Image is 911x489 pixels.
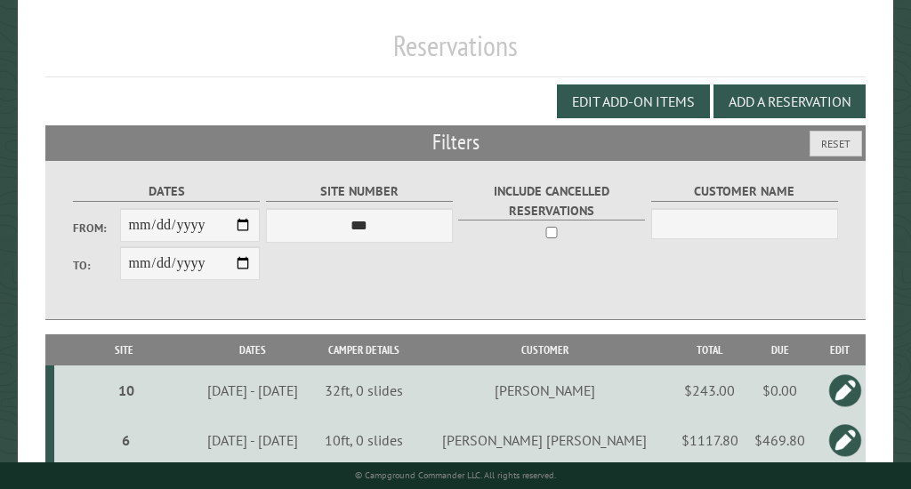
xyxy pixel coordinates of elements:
[810,131,862,156] button: Reset
[312,365,415,415] td: 32ft, 0 slides
[61,381,190,399] div: 10
[746,415,815,465] td: $469.80
[312,334,415,365] th: Camper Details
[73,220,120,236] label: From:
[197,381,310,399] div: [DATE] - [DATE]
[415,365,674,415] td: [PERSON_NAME]
[73,181,260,202] label: Dates
[713,84,866,118] button: Add a Reservation
[746,365,815,415] td: $0.00
[45,28,866,77] h1: Reservations
[73,257,120,274] label: To:
[815,334,866,365] th: Edit
[197,431,310,449] div: [DATE] - [DATE]
[266,181,453,202] label: Site Number
[61,431,190,449] div: 6
[674,415,746,465] td: $1117.80
[45,125,866,159] h2: Filters
[355,469,556,481] small: © Campground Commander LLC. All rights reserved.
[557,84,710,118] button: Edit Add-on Items
[458,181,645,220] label: Include Cancelled Reservations
[746,334,815,365] th: Due
[415,415,674,465] td: [PERSON_NAME] [PERSON_NAME]
[54,334,193,365] th: Site
[415,334,674,365] th: Customer
[674,334,746,365] th: Total
[674,365,746,415] td: $243.00
[194,334,312,365] th: Dates
[312,415,415,465] td: 10ft, 0 slides
[651,181,838,202] label: Customer Name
